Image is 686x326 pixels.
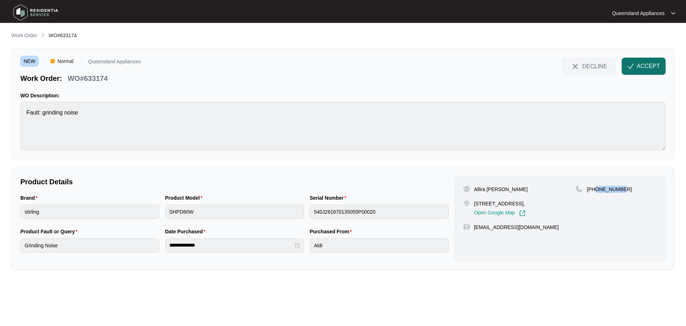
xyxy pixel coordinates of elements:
a: Open Google Map [474,210,526,216]
img: map-pin [463,224,470,230]
img: Vercel Logo [50,59,55,63]
input: Brand [20,205,159,219]
img: map-pin [463,200,470,206]
span: Normal [55,56,76,67]
img: map-pin [576,186,582,192]
span: ACCEPT [637,62,660,70]
p: [EMAIL_ADDRESS][DOMAIN_NAME] [474,224,559,231]
label: Purchased From [310,228,355,235]
img: residentia service logo [11,2,61,23]
img: user-pin [463,186,470,192]
label: Product Fault or Query [20,228,80,235]
a: Work Order [10,32,39,40]
p: Product Details [20,177,449,187]
p: Allira [PERSON_NAME] [474,186,528,193]
img: dropdown arrow [671,11,675,15]
p: [PHONE_NUMBER] [587,186,632,193]
label: Date Purchased [165,228,208,235]
input: Product Fault or Query [20,238,159,253]
p: [STREET_ADDRESS], [474,200,526,207]
button: check-IconACCEPT [622,58,666,75]
button: close-IconDECLINE [562,58,616,75]
label: Serial Number [310,194,349,201]
p: WO#633174 [68,73,108,83]
input: Date Purchased [169,242,293,249]
input: Purchased From [310,238,449,253]
span: NEW [20,56,39,67]
p: Work Order: [20,73,62,83]
input: Product Model [165,205,304,219]
span: WO#633174 [49,33,77,38]
img: Link-External [519,210,526,216]
label: Brand [20,194,40,201]
textarea: Fault: grinding noise [20,102,666,150]
p: Queensland Appliances [88,59,141,67]
img: chevron-right [40,32,46,38]
p: WO Description: [20,92,666,99]
img: check-Icon [627,63,634,69]
img: close-Icon [571,62,580,71]
p: Work Order [11,32,37,39]
label: Product Model [165,194,205,201]
p: Queensland Appliances [612,10,665,17]
input: Serial Number [310,205,449,219]
span: DECLINE [582,62,607,70]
